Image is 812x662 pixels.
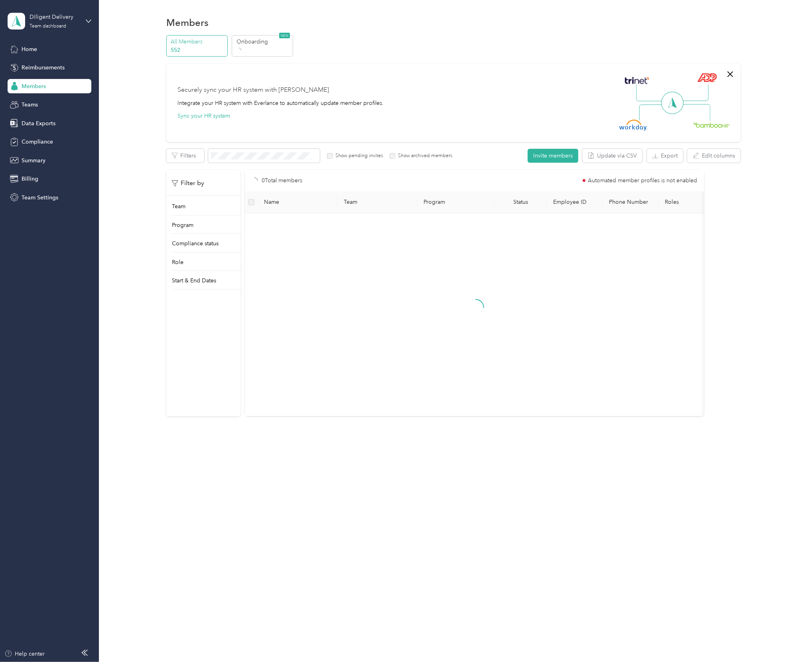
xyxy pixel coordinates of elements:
th: Status [495,191,547,213]
p: Compliance status [172,239,219,248]
span: Billing [22,175,38,183]
span: Team Settings [22,193,58,202]
p: Start & End Dates [172,276,216,285]
label: Show archived members [395,152,452,160]
button: Sync your HR system [177,112,230,120]
div: Integrate your HR system with Everlance to automatically update member profiles. [177,99,384,107]
img: Line Left Down [639,104,667,120]
button: Filters [166,149,204,163]
p: All Members [171,37,225,46]
span: Members [22,82,46,91]
img: Line Right Down [682,104,710,121]
iframe: Everlance-gr Chat Button Frame [767,617,812,662]
button: Export [647,149,683,163]
img: BambooHR [693,122,730,128]
button: Update via CSV [582,149,643,163]
button: Edit columns [687,149,741,163]
span: Home [22,45,37,53]
img: Line Left Up [636,85,664,102]
span: Teams [22,100,38,109]
img: Trinet [623,75,651,86]
img: Workday [619,120,647,131]
p: Filter by [172,178,204,188]
span: Reimbursements [22,63,65,72]
div: Team dashboard [30,24,66,29]
p: Onboarding [237,37,291,46]
th: Program [417,191,495,213]
span: Automated member profiles is not enabled [588,178,698,183]
p: Team [172,202,185,211]
button: Help center [4,650,45,658]
span: Compliance [22,138,53,146]
th: Phone Number [603,191,658,213]
span: Data Exports [22,119,55,128]
span: Summary [22,156,45,165]
img: Line Right Up [681,85,709,101]
h1: Members [166,18,209,27]
div: Securely sync your HR system with [PERSON_NAME] [177,85,329,95]
div: Diligent Delivery [30,13,79,21]
span: Name [264,199,331,205]
label: Show pending invites [333,152,383,160]
th: Name [258,191,337,213]
p: 0 Total members [262,176,302,185]
span: NEW [279,33,290,38]
button: Invite members [528,149,578,163]
p: 552 [171,46,225,54]
img: ADP [697,73,717,82]
th: Team [337,191,417,213]
p: Program [172,221,193,229]
p: Role [172,258,183,266]
th: Employee ID [547,191,603,213]
th: Roles [658,191,738,213]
